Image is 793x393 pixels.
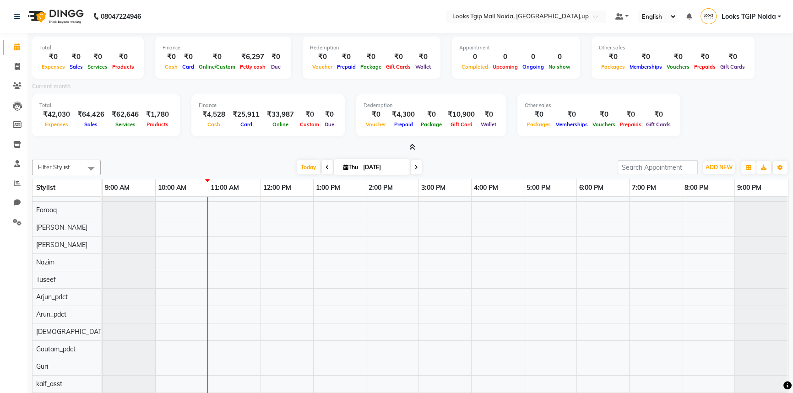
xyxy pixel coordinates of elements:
[692,52,718,62] div: ₹0
[36,345,76,353] span: Gautam_pdct
[524,181,553,194] a: 5:00 PM
[413,64,433,70] span: Wallet
[644,121,673,128] span: Gift Cards
[599,44,747,52] div: Other sales
[39,64,67,70] span: Expenses
[268,52,284,62] div: ₹0
[314,181,342,194] a: 1:00 PM
[341,164,360,171] span: Thu
[590,109,618,120] div: ₹0
[39,109,74,120] div: ₹42,030
[618,160,698,174] input: Search Appointment
[36,206,57,214] span: Farooq
[199,109,229,120] div: ₹4,528
[270,121,291,128] span: Online
[163,52,180,62] div: ₹0
[208,181,241,194] a: 11:00 AM
[180,64,196,70] span: Card
[366,181,395,194] a: 2:00 PM
[701,8,717,24] img: Looks TGIP Noida
[199,102,337,109] div: Finance
[448,121,475,128] span: Gift Card
[360,161,406,174] input: 2025-09-04
[718,64,747,70] span: Gift Cards
[525,121,553,128] span: Packages
[261,181,293,194] a: 12:00 PM
[721,12,776,22] span: Looks TGIP Noida
[525,109,553,120] div: ₹0
[599,52,627,62] div: ₹0
[546,52,573,62] div: 0
[444,109,478,120] div: ₹10,900
[577,181,606,194] a: 6:00 PM
[644,109,673,120] div: ₹0
[36,293,68,301] span: Arjun_pdct
[110,52,136,62] div: ₹0
[599,64,627,70] span: Packages
[322,121,337,128] span: Due
[358,64,384,70] span: Package
[627,52,664,62] div: ₹0
[490,52,520,62] div: 0
[413,52,433,62] div: ₹0
[196,64,238,70] span: Online/Custom
[418,121,444,128] span: Package
[384,52,413,62] div: ₹0
[682,181,711,194] a: 8:00 PM
[618,121,644,128] span: Prepaids
[703,161,735,174] button: ADD NEW
[627,64,664,70] span: Memberships
[142,109,173,120] div: ₹1,780
[297,160,320,174] span: Today
[36,328,108,336] span: [DEMOGRAPHIC_DATA]
[364,109,388,120] div: ₹0
[238,52,268,62] div: ₹6,297
[358,52,384,62] div: ₹0
[113,121,138,128] span: Services
[298,109,321,120] div: ₹0
[32,82,71,91] label: Current month
[692,64,718,70] span: Prepaids
[546,64,573,70] span: No show
[310,52,335,62] div: ₹0
[664,52,692,62] div: ₹0
[38,163,70,171] span: Filter Stylist
[67,52,85,62] div: ₹0
[472,181,500,194] a: 4:00 PM
[85,64,110,70] span: Services
[310,44,433,52] div: Redemption
[36,241,87,249] span: [PERSON_NAME]
[156,181,189,194] a: 10:00 AM
[553,121,590,128] span: Memberships
[335,64,358,70] span: Prepaid
[196,52,238,62] div: ₹0
[144,121,171,128] span: Products
[39,44,136,52] div: Total
[618,109,644,120] div: ₹0
[85,52,110,62] div: ₹0
[67,64,85,70] span: Sales
[163,44,284,52] div: Finance
[36,380,62,388] span: kaif_asst
[298,121,321,128] span: Custom
[664,64,692,70] span: Vouchers
[459,44,573,52] div: Appointment
[103,181,132,194] a: 9:00 AM
[39,102,173,109] div: Total
[39,52,67,62] div: ₹0
[36,310,66,318] span: Arun_pdct
[310,64,335,70] span: Voucher
[718,52,747,62] div: ₹0
[263,109,298,120] div: ₹33,987
[269,64,283,70] span: Due
[735,181,764,194] a: 9:00 PM
[419,181,448,194] a: 3:00 PM
[490,64,520,70] span: Upcoming
[520,52,546,62] div: 0
[36,183,55,192] span: Stylist
[364,121,388,128] span: Voucher
[418,109,444,120] div: ₹0
[36,275,56,284] span: Tuseef
[82,121,100,128] span: Sales
[229,109,263,120] div: ₹25,911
